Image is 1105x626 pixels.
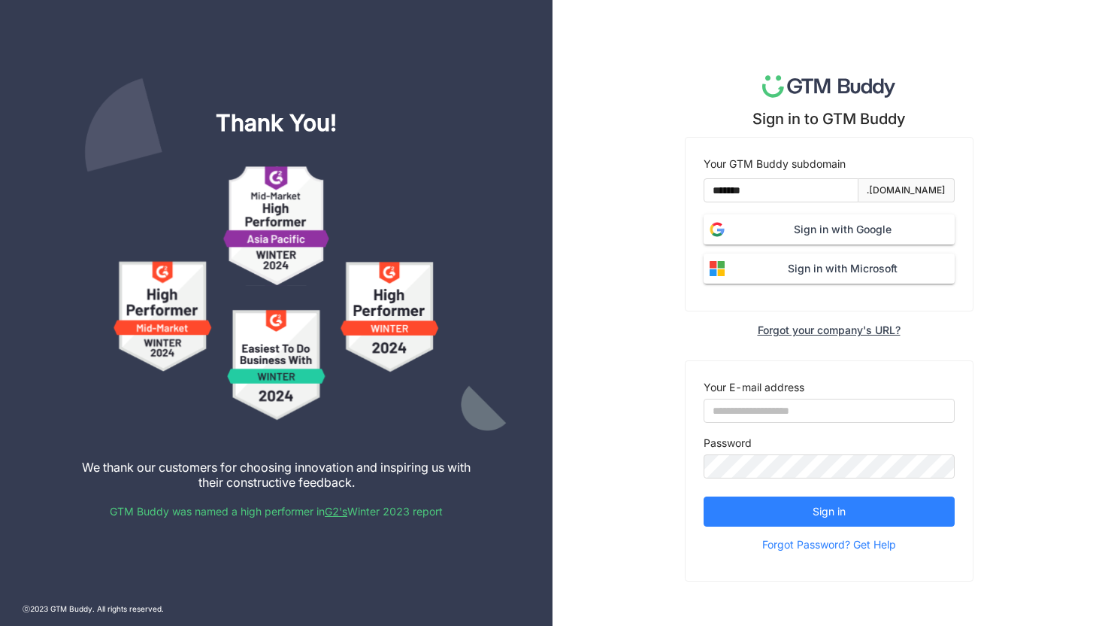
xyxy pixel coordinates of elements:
[704,497,955,527] button: Sign in
[704,255,731,282] img: login-microsoft.svg
[704,216,731,243] img: login-google.svg
[704,435,752,451] label: Password
[704,156,955,172] div: Your GTM Buddy subdomain
[762,75,895,98] img: logo
[704,379,804,396] label: Your E-mail address
[704,254,955,284] button: Sign in with Microsoft
[758,324,901,336] div: Forgot your company's URL?
[704,214,955,245] button: Sign in with Google
[731,260,955,277] span: Sign in with Microsoft
[762,533,896,556] span: Forgot Password? Get Help
[752,110,906,128] div: Sign in to GTM Buddy
[813,503,846,520] span: Sign in
[325,505,347,518] a: G2's
[867,184,946,198] div: .[DOMAIN_NAME]
[731,221,955,238] span: Sign in with Google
